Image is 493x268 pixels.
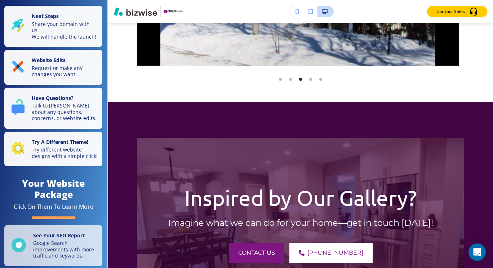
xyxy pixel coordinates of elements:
p: Google Search improvements with more traffic and keywords [33,240,98,259]
li: Go to slide 5 [296,74,306,84]
img: Bizwise Logo [114,7,157,16]
button: Try A Different Theme!Try different website designs with a simple click! [4,132,102,167]
p: Request or make any changes you want [32,65,98,78]
p: Contact Sales [436,8,465,15]
a: See Your SEO ReportGoogle Search improvements with more traffic and keywords [4,225,102,266]
strong: Next Steps [32,13,59,19]
strong: Website Edits [32,57,66,63]
li: Go to slide 3 [275,74,285,84]
img: Your Logo [164,10,183,14]
li: Go to slide 4 [285,74,296,84]
button: Website EditsRequest or make any changes you want [4,50,102,85]
p: Share your domain with us. We will handle the launch! [32,21,98,40]
p: Talk to [PERSON_NAME] about any questions, concerns, or website edits. [32,102,98,122]
p: Try different website designs with a simple click! [32,146,98,159]
button: Contact Sales [427,6,487,17]
p: Imagine what we can do for your home—get in touch [DATE]! [163,218,438,228]
strong: Have Questions? [32,95,74,101]
span: contact us [238,249,275,257]
div: Open Intercom Messenger [468,243,486,261]
li: Go to slide 6 [306,74,316,84]
button: Have Questions?Talk to [PERSON_NAME] about any questions, concerns, or website edits. [4,88,102,129]
li: Go to slide 7 [316,74,326,84]
p: Inspired by Our Gallery? [163,185,438,210]
span: [PHONE_NUMBER] [307,249,363,257]
button: Next StepsShare your domain with us.We will handle the launch! [4,6,102,47]
strong: See Your SEO Report [33,232,85,239]
div: Click On Them To Learn More [14,203,93,211]
h4: Your Website Package [4,178,102,200]
a: [PHONE_NUMBER] [289,243,373,263]
strong: Try A Different Theme! [32,139,88,145]
button: contact us [229,243,284,263]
